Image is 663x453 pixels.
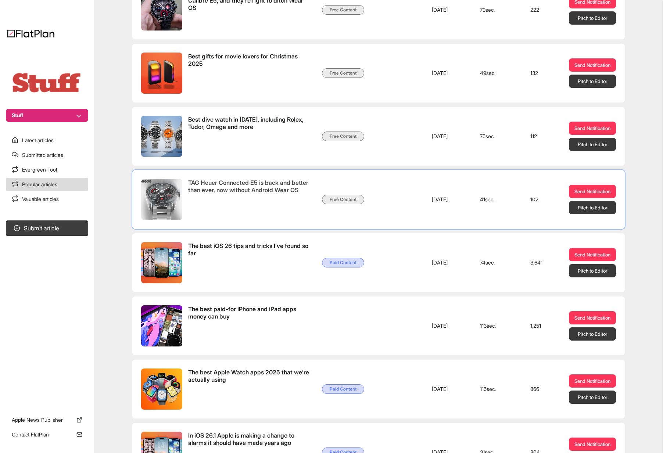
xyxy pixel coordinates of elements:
[474,360,524,418] td: 115 sec.
[524,107,563,166] td: 112
[322,258,364,267] span: Paid Content
[569,327,616,341] button: Pitch to Editor
[188,305,310,346] span: The best paid-for iPhone and iPad apps money can buy
[524,296,563,355] td: 1,251
[188,53,310,94] span: Best gifts for movie lovers for Christmas 2025
[7,29,54,37] img: Logo
[524,170,563,229] td: 102
[524,44,563,103] td: 132
[569,138,616,151] button: Pitch to Editor
[141,53,182,94] img: Best gifts for movie lovers for Christmas 2025
[6,413,88,427] a: Apple News Publisher
[188,305,296,320] span: The best paid-for iPhone and iPad apps money can buy
[6,428,88,441] a: Contact FlatPlan
[141,305,310,346] a: The best paid-for iPhone and iPad apps money can buy
[569,438,616,451] a: Send Notification
[474,233,524,292] td: 74 sec.
[569,75,616,88] button: Pitch to Editor
[569,201,616,214] button: Pitch to Editor
[322,132,364,141] span: Free Content
[426,360,474,418] td: [DATE]
[426,44,474,103] td: [DATE]
[188,179,308,194] span: TAG Heuer Connected E5 is back and better than ever, now without Android Wear OS
[141,179,310,220] a: TAG Heuer Connected E5 is back and better than ever, now without Android Wear OS
[474,44,524,103] td: 49 sec.
[569,374,616,388] a: Send Notification
[141,242,310,283] a: The best iOS 26 tips and tricks I’ve found so far
[141,242,182,283] img: The best iOS 26 tips and tricks I’ve found so far
[188,116,304,130] span: Best dive watch in [DATE], including Rolex, Tudor, Omega and more
[426,107,474,166] td: [DATE]
[6,134,88,147] a: Latest articles
[322,384,364,394] span: Paid Content
[6,148,88,162] a: Submitted articles
[474,296,524,355] td: 113 sec.
[426,296,474,355] td: [DATE]
[569,58,616,72] a: Send Notification
[141,368,310,410] a: The best Apple Watch apps 2025 that we’re actually using
[6,220,88,236] button: Submit article
[524,360,563,418] td: 866
[188,368,309,383] span: The best Apple Watch apps 2025 that we’re actually using
[188,368,310,410] span: The best Apple Watch apps 2025 that we’re actually using
[188,53,298,67] span: Best gifts for movie lovers for Christmas 2025
[474,107,524,166] td: 75 sec.
[141,368,182,410] img: The best Apple Watch apps 2025 that we’re actually using
[569,122,616,135] a: Send Notification
[569,311,616,324] a: Send Notification
[141,116,182,157] img: Best dive watch in 2025, including Rolex, Tudor, Omega and more
[6,163,88,176] a: Evergreen Tool
[322,5,364,15] span: Free Content
[322,68,364,78] span: Free Content
[141,53,310,94] a: Best gifts for movie lovers for Christmas 2025
[569,185,616,198] a: Send Notification
[569,264,616,277] button: Pitch to Editor
[188,242,308,257] span: The best iOS 26 tips and tricks I’ve found so far
[188,242,310,283] span: The best iOS 26 tips and tricks I’ve found so far
[426,170,474,229] td: [DATE]
[188,432,294,446] span: In iOS 26.1 Apple is making a change to alarms it should have made years ago
[10,71,84,94] img: Publication Logo
[322,195,364,204] span: Free Content
[141,305,182,346] img: The best paid-for iPhone and iPad apps money can buy
[6,109,88,122] button: Stuff
[188,116,310,157] span: Best dive watch in 2025, including Rolex, Tudor, Omega and more
[426,233,474,292] td: [DATE]
[141,116,310,157] a: Best dive watch in [DATE], including Rolex, Tudor, Omega and more
[569,391,616,404] button: Pitch to Editor
[569,248,616,261] a: Send Notification
[524,233,563,292] td: 3,641
[6,193,88,206] a: Valuable articles
[188,179,310,220] span: TAG Heuer Connected E5 is back and better than ever, now without Android Wear OS
[569,11,616,25] button: Pitch to Editor
[474,170,524,229] td: 41 sec.
[141,179,182,220] img: TAG Heuer Connected E5 is back and better than ever, now without Android Wear OS
[6,178,88,191] a: Popular articles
